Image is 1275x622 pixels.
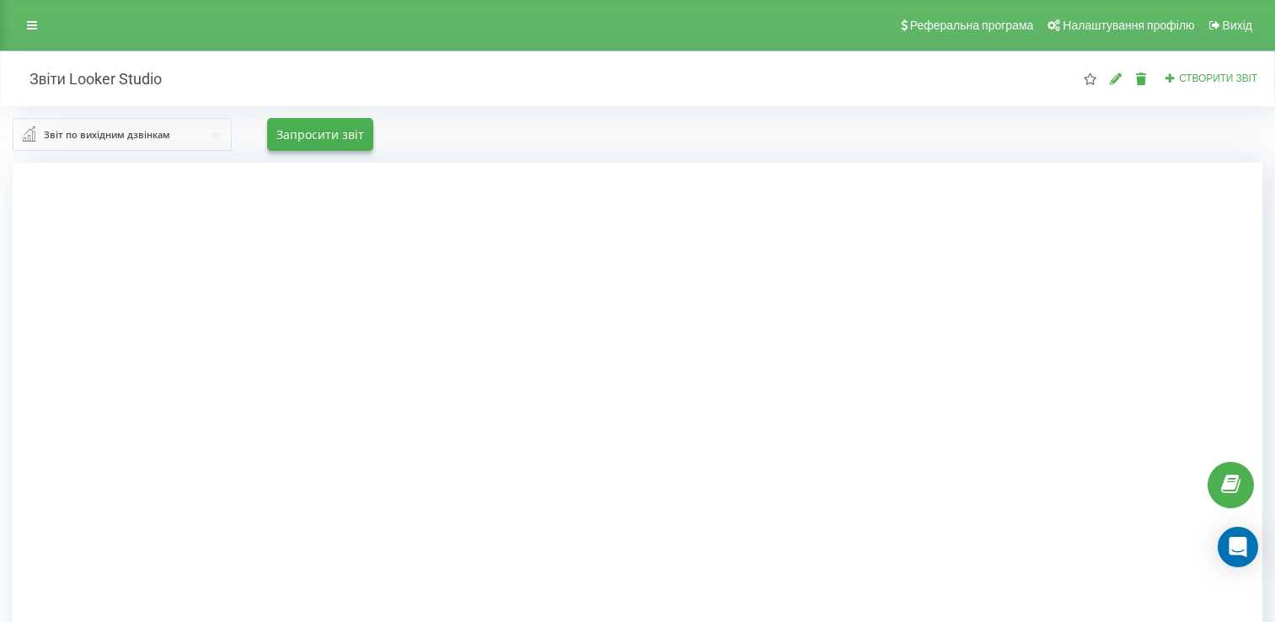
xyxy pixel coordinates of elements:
span: Реферальна програма [910,19,1034,32]
button: Запросити звіт [267,118,373,151]
span: Створити звіт [1179,72,1257,84]
i: Створити звіт [1165,72,1176,83]
div: Звіт по вихідним дзвінкам [44,126,170,144]
span: Вихід [1223,19,1252,32]
h2: Звіти Looker Studio [13,69,162,88]
div: Відкрийте Intercom Messenger [1218,527,1258,567]
button: Створити звіт [1160,72,1262,86]
i: Редагувати звіт [1109,72,1123,84]
i: Видалити звіт [1134,72,1149,84]
i: Цей звіт буде завантажений першим при відкритті "Звіти Looker Studio". Ви можете призначити будь-... [1083,72,1097,84]
span: Налаштування профілю [1063,19,1194,32]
